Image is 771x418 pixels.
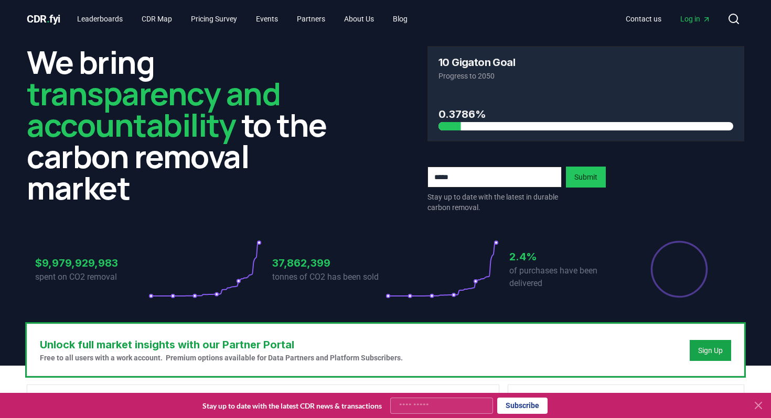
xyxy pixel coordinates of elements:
h3: 37,862,399 [272,255,385,271]
a: About Us [336,9,382,28]
span: CDR fyi [27,13,60,25]
a: Sign Up [698,345,723,356]
a: Events [248,9,286,28]
a: Partners [288,9,334,28]
a: Contact us [617,9,670,28]
nav: Main [69,9,416,28]
p: Stay up to date with the latest in durable carbon removal. [427,192,562,213]
h3: 10 Gigaton Goal [438,57,515,68]
a: Blog [384,9,416,28]
h3: 0.3786% [438,106,733,122]
button: Sign Up [690,340,731,361]
h2: We bring to the carbon removal market [27,46,344,203]
a: Pricing Survey [183,9,245,28]
p: Progress to 2050 [438,71,733,81]
p: spent on CO2 removal [35,271,148,283]
div: Percentage of sales delivered [650,240,709,299]
a: CDR.fyi [27,12,60,26]
button: Submit [566,167,606,188]
h3: Unlock full market insights with our Partner Portal [40,337,403,353]
a: Log in [672,9,719,28]
nav: Main [617,9,719,28]
h3: $9,979,929,983 [35,255,148,271]
p: Free to all users with a work account. Premium options available for Data Partners and Platform S... [40,353,403,363]
a: CDR Map [133,9,180,28]
p: tonnes of CO2 has been sold [272,271,385,283]
h3: 2.4% [509,249,623,265]
span: . [47,13,50,25]
span: Log in [680,14,711,24]
a: Leaderboards [69,9,131,28]
p: of purchases have been delivered [509,265,623,290]
span: transparency and accountability [27,72,280,146]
